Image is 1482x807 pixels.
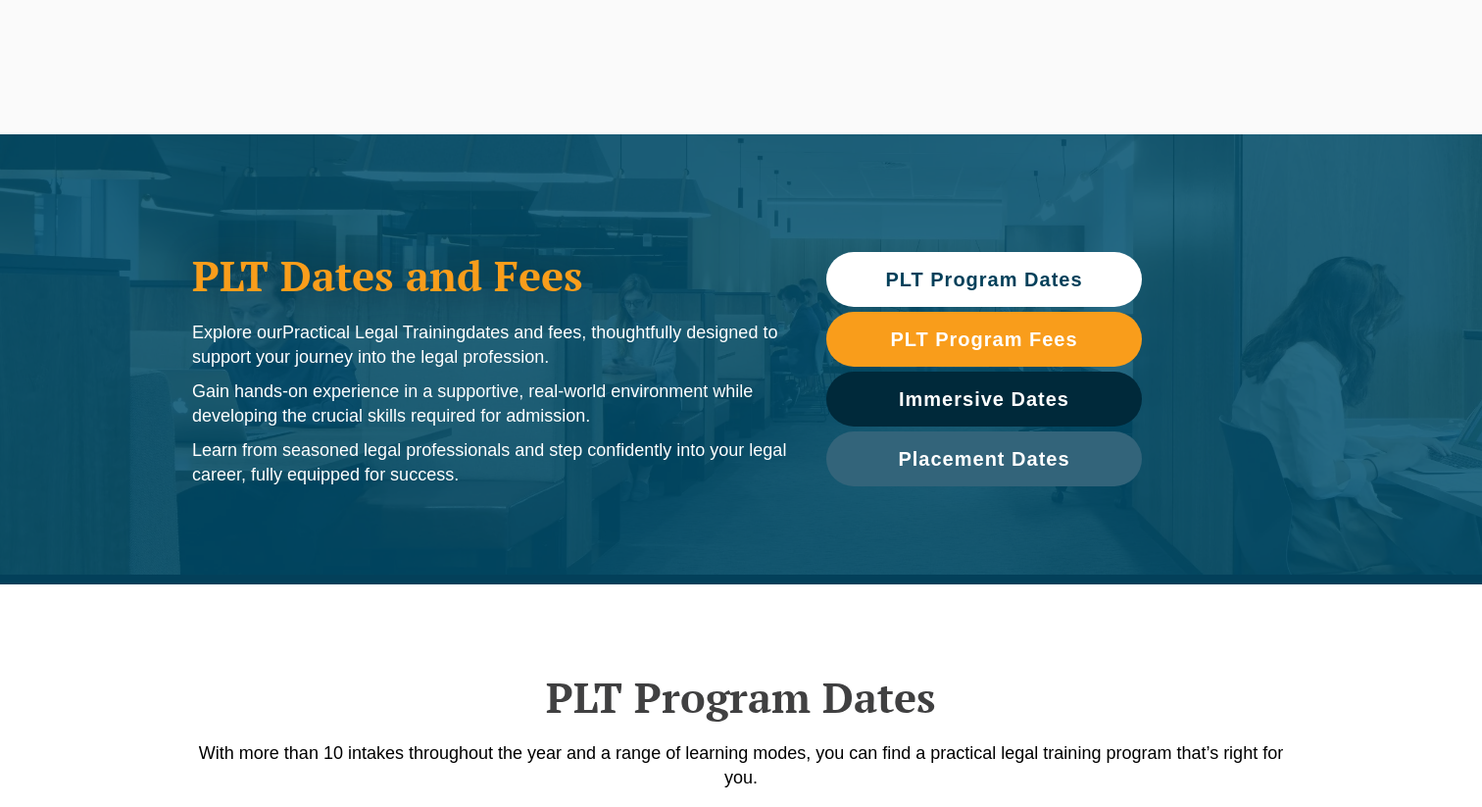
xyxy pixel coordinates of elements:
h1: PLT Dates and Fees [192,251,787,300]
p: Learn from seasoned legal professionals and step confidently into your legal career, fully equipp... [192,438,787,487]
a: Immersive Dates [826,372,1142,427]
h2: PLT Program Dates [182,673,1300,722]
span: Immersive Dates [899,389,1069,409]
a: PLT Program Fees [826,312,1142,367]
a: PLT Program Dates [826,252,1142,307]
span: Practical Legal Training [282,323,466,342]
p: Gain hands-on experience in a supportive, real-world environment while developing the crucial ski... [192,379,787,429]
a: Placement Dates [826,431,1142,486]
p: Explore our dates and fees, thoughtfully designed to support your journey into the legal profession. [192,321,787,370]
span: PLT Program Fees [890,329,1077,349]
span: Placement Dates [898,449,1069,469]
p: With more than 10 intakes throughout the year and a range of learning modes, you can find a pract... [182,741,1300,790]
span: PLT Program Dates [885,270,1082,289]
